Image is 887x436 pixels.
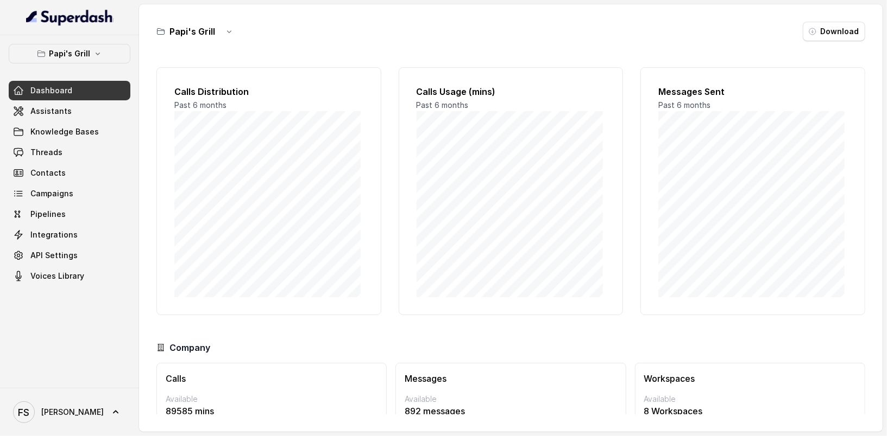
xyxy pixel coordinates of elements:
[166,394,378,405] p: Available
[644,372,856,385] h3: Workspaces
[30,106,72,117] span: Assistants
[9,44,130,63] button: Papi's Grill
[166,405,378,418] p: 89585 mins
[9,225,130,245] a: Integrations
[644,405,856,418] p: 8 Workspaces
[166,372,378,385] h3: Calls
[405,405,617,418] p: 892 messages
[30,147,62,158] span: Threads
[41,407,104,418] span: [PERSON_NAME]
[49,47,90,60] p: Papi's Grill
[26,9,114,26] img: light.svg
[644,394,856,405] p: Available
[9,204,130,224] a: Pipelines
[174,100,227,110] span: Past 6 months
[30,250,78,261] span: API Settings
[9,246,130,265] a: API Settings
[417,100,469,110] span: Past 6 months
[9,266,130,286] a: Voices Library
[30,271,84,281] span: Voices Library
[9,163,130,183] a: Contacts
[9,143,130,162] a: Threads
[405,394,617,405] p: Available
[417,85,606,98] h2: Calls Usage (mins)
[18,407,30,418] text: FS
[9,81,130,100] a: Dashboard
[9,397,130,427] a: [PERSON_NAME]
[30,229,78,240] span: Integrations
[9,122,130,142] a: Knowledge Bases
[30,168,66,178] span: Contacts
[30,85,72,96] span: Dashboard
[30,209,66,220] span: Pipelines
[9,101,130,121] a: Assistants
[30,126,99,137] span: Knowledge Bases
[405,372,617,385] h3: Messages
[169,25,215,38] h3: Papi's Grill
[169,341,210,354] h3: Company
[803,22,865,41] button: Download
[30,188,73,199] span: Campaigns
[174,85,363,98] h2: Calls Distribution
[9,184,130,203] a: Campaigns
[658,100,710,110] span: Past 6 months
[658,85,847,98] h2: Messages Sent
